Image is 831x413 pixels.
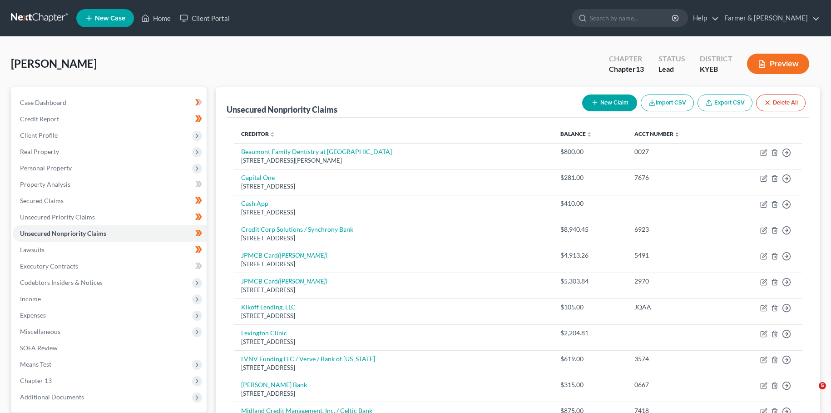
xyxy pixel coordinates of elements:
span: Unsecured Nonpriority Claims [20,229,106,237]
div: 5491 [634,251,716,260]
div: [STREET_ADDRESS] [241,182,546,191]
span: Unsecured Priority Claims [20,213,95,221]
div: $800.00 [560,147,620,156]
button: New Claim [582,95,637,111]
span: New Case [95,15,125,22]
div: $8,940.45 [560,225,620,234]
a: JPMCB Card([PERSON_NAME]) [241,277,327,285]
div: [STREET_ADDRESS] [241,338,546,346]
div: $410.00 [560,199,620,208]
div: [STREET_ADDRESS] [241,312,546,320]
div: $2,204.81 [560,328,620,338]
div: $105.00 [560,303,620,312]
span: Income [20,295,41,303]
i: unfold_more [674,132,680,137]
a: Credit Report [13,111,207,127]
span: SOFA Review [20,344,58,352]
a: Cash App [241,199,268,207]
div: [STREET_ADDRESS] [241,389,546,398]
div: $281.00 [560,173,620,182]
div: [STREET_ADDRESS] [241,234,546,243]
i: ([PERSON_NAME]) [278,251,327,259]
div: [STREET_ADDRESS] [241,208,546,217]
span: Secured Claims [20,197,64,204]
i: unfold_more [270,132,275,137]
div: Chapter [609,54,644,64]
div: $5,303.84 [560,277,620,286]
a: Balance unfold_more [560,130,592,137]
span: Property Analysis [20,180,70,188]
div: Status [658,54,685,64]
input: Search by name... [590,10,673,26]
span: Chapter 13 [20,377,52,384]
div: 0027 [634,147,716,156]
a: Credit Corp Solutions / Synchrony Bank [241,225,353,233]
div: $315.00 [560,380,620,389]
span: Real Property [20,148,59,155]
div: Lead [658,64,685,75]
div: 3574 [634,354,716,363]
a: Capital One [241,174,275,181]
a: Client Portal [175,10,234,26]
span: [PERSON_NAME] [11,57,97,70]
a: Acct Number unfold_more [634,130,680,137]
span: Executory Contracts [20,262,78,270]
a: Unsecured Nonpriority Claims [13,225,207,242]
div: 6923 [634,225,716,234]
a: Lexington Clinic [241,329,287,337]
span: Miscellaneous [20,328,60,335]
a: Export CSV [697,95,752,111]
a: Help [688,10,719,26]
div: 2970 [634,277,716,286]
a: Farmer & [PERSON_NAME] [720,10,820,26]
a: Creditor unfold_more [241,130,275,137]
div: KYEB [700,64,732,75]
div: 0667 [634,380,716,389]
span: Expenses [20,311,46,319]
div: Chapter [609,64,644,75]
div: 7676 [634,173,716,182]
span: Lawsuits [20,246,45,254]
div: [STREET_ADDRESS] [241,286,546,294]
a: Executory Contracts [13,258,207,274]
i: ([PERSON_NAME]) [278,277,327,285]
a: Secured Claims [13,193,207,209]
span: 13 [636,65,644,73]
span: Credit Report [20,115,59,123]
span: Additional Documents [20,393,84,401]
div: $619.00 [560,354,620,363]
a: [PERSON_NAME] Bank [241,381,307,388]
a: SOFA Review [13,340,207,356]
a: Kikoff Lending, LLC [241,303,296,311]
span: Codebtors Insiders & Notices [20,279,103,286]
i: unfold_more [587,132,592,137]
span: Case Dashboard [20,99,66,106]
div: Unsecured Nonpriority Claims [227,104,337,115]
button: Preview [747,54,809,74]
span: 5 [819,382,826,389]
div: [STREET_ADDRESS] [241,363,546,372]
div: [STREET_ADDRESS] [241,260,546,269]
iframe: Intercom live chat [800,382,822,404]
a: Property Analysis [13,176,207,193]
a: Lawsuits [13,242,207,258]
span: Means Test [20,360,51,368]
div: JQAA [634,303,716,312]
div: $4,913.26 [560,251,620,260]
span: Client Profile [20,131,58,139]
div: District [700,54,732,64]
a: JPMCB Card([PERSON_NAME]) [241,251,327,259]
button: Delete All [756,95,806,111]
a: Case Dashboard [13,95,207,111]
button: Import CSV [641,95,694,111]
a: Unsecured Priority Claims [13,209,207,225]
a: Beaumont Family Dentistry at [GEOGRAPHIC_DATA] [241,148,392,155]
span: Personal Property [20,164,72,172]
a: LVNV Funding LLC / Verve / Bank of [US_STATE] [241,355,375,363]
a: Home [137,10,175,26]
div: [STREET_ADDRESS][PERSON_NAME] [241,156,546,165]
